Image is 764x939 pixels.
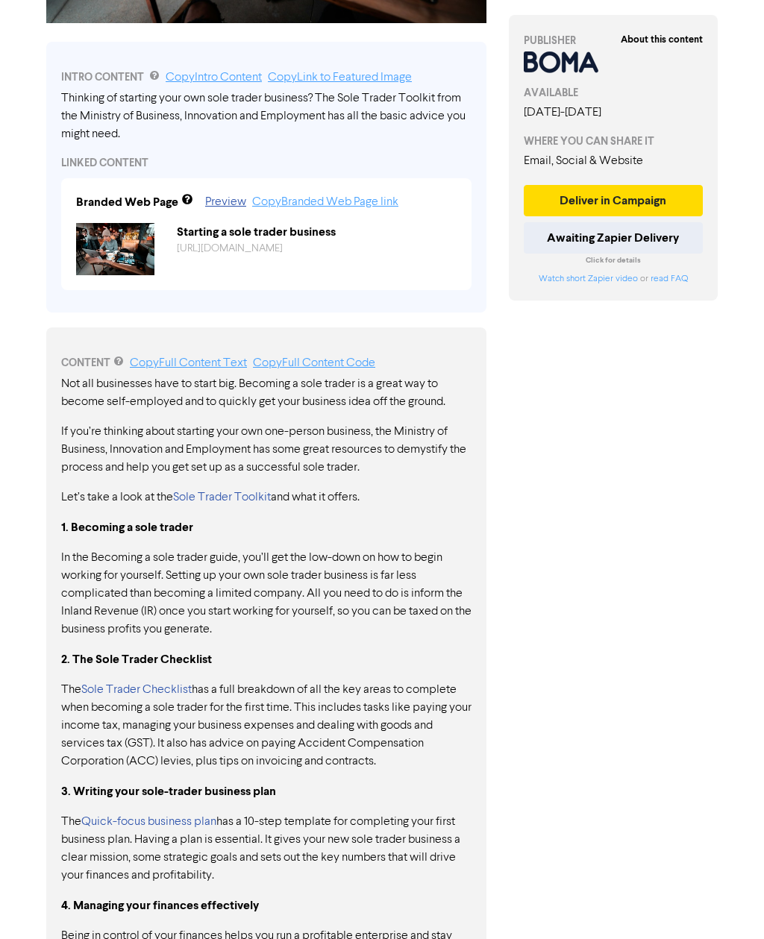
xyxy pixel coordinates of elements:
div: https://public2.bomamarketing.com/cp/2ECVAtSAvizQjwoJWiAtXx?sa=2PRwTlFd [166,242,468,257]
button: Awaiting Zapier Delivery [524,222,703,254]
strong: 2. The Sole Trader Checklist [61,653,212,668]
a: Quick-focus business plan [81,817,216,829]
iframe: Chat Widget [689,867,764,939]
a: Watch short Zapier video [539,274,638,283]
strong: 3. Writing your sole-trader business plan [61,785,276,800]
button: Deliver in Campaign [524,185,703,216]
a: Copy Full Content Code [253,358,375,370]
a: Preview [205,197,246,209]
div: CONTENT [61,355,472,373]
a: Sole Trader Checklist [81,685,192,697]
p: The has a full breakdown of all the key areas to complete when becoming a sole trader for the fir... [61,682,472,771]
a: Copy Full Content Text [130,358,247,370]
a: read FAQ [651,274,688,283]
strong: 1. Becoming a sole trader [61,521,193,536]
div: Click for details [524,255,703,266]
div: AVAILABLE [524,85,703,101]
div: INTRO CONTENT [61,69,472,87]
div: LINKED CONTENT [61,156,472,172]
a: [URL][DOMAIN_NAME] [177,244,283,254]
a: Copy Intro Content [166,72,262,84]
div: PUBLISHER [524,33,703,48]
a: Copy Branded Web Page link [252,197,398,209]
div: WHERE YOU CAN SHARE IT [524,134,703,149]
div: [DATE] - [DATE] [524,104,703,122]
a: Copy Link to Featured Image [268,72,412,84]
div: Branded Web Page [76,194,178,212]
strong: About this content [621,34,703,45]
p: Let’s take a look at the and what it offers. [61,489,472,507]
div: Thinking of starting your own sole trader business? The Sole Trader Toolkit from the Ministry of ... [61,90,472,144]
div: Starting a sole trader business [166,224,468,242]
p: If you’re thinking about starting your own one-person business, the Ministry of Business, Innovat... [61,424,472,477]
p: In the Becoming a sole trader guide, you’ll get the low-down on how to begin working for yourself... [61,550,472,639]
div: or [524,272,703,286]
p: Not all businesses have to start big. Becoming a sole trader is a great way to become self-employ... [61,376,472,412]
a: Sole Trader Toolkit [173,492,271,504]
p: The has a 10-step template for completing your first business plan. Having a plan is essential. I... [61,814,472,885]
strong: 4. Managing your finances effectively [61,899,259,914]
div: Email, Social & Website [524,152,703,170]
